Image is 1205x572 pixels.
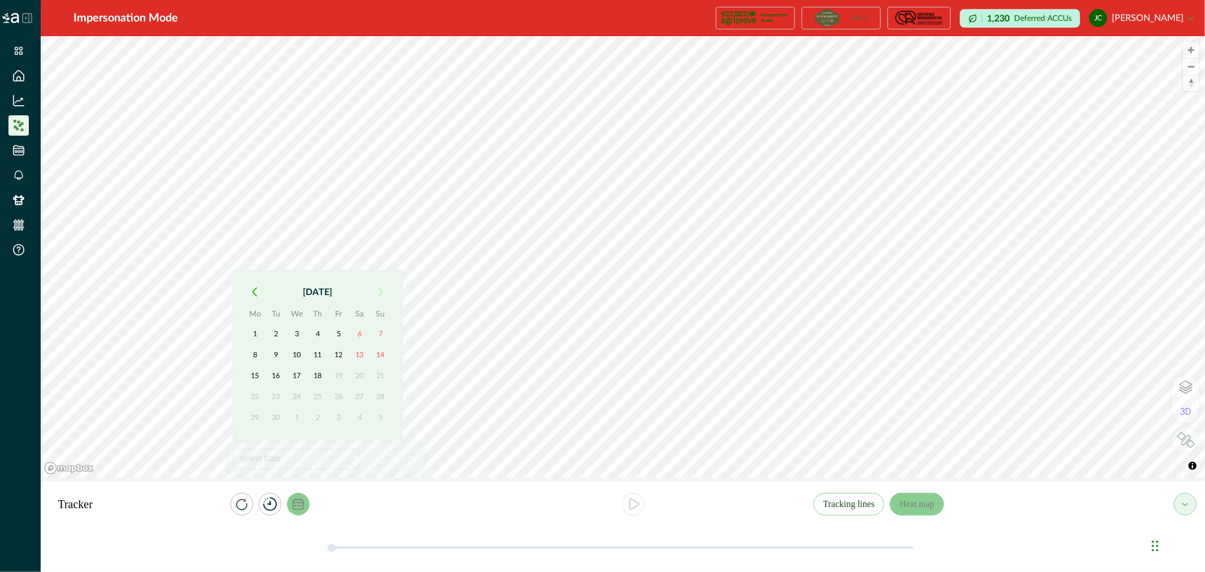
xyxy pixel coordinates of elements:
img: Logo [2,13,19,23]
button: 13 September 2025 [349,345,369,365]
button: 24 September 2025 [286,387,307,407]
button: 1 September 2025 [245,324,265,344]
button: 7 September 2025 [370,324,390,344]
img: certification logo [894,9,945,27]
img: certification logo [815,9,839,27]
button: 9 September 2025 [266,345,286,365]
th: Su [370,308,391,324]
button: 11 September 2025 [307,345,328,365]
button: 18 September 2025 [307,366,328,386]
button: 25 September 2025 [307,387,328,407]
button: 23 September 2025 [266,387,286,407]
button: 8 September 2025 [245,345,265,365]
button: 20 September 2025 [349,366,369,386]
th: Mo [245,308,266,324]
p: Independent Audit [761,12,790,24]
button: 1 October 2025 [286,408,307,428]
button: 30 September 2025 [266,408,286,428]
button: 2 October 2025 [307,408,328,428]
button: 29 September 2025 [245,408,265,428]
button: 14 September 2025 [370,345,390,365]
button: [DATE] [265,282,371,302]
th: Th [307,308,328,324]
button: Zoom in [1183,42,1199,58]
p: Tier 2 [852,15,867,21]
button: 5 September 2025 [328,324,349,344]
button: 3 October 2025 [328,408,349,428]
th: Tu [266,308,286,324]
button: 17 September 2025 [286,366,307,386]
p: 1,230 [987,14,1010,23]
button: 6 September 2025 [349,324,369,344]
span: Select Date [240,454,281,463]
iframe: Chat Widget [1149,518,1205,572]
button: Reset bearing to north [1183,75,1199,91]
div: Drag [1152,529,1159,563]
button: Select Date [233,449,359,469]
button: 27 September 2025 [349,387,369,407]
button: 10 September 2025 [286,345,307,365]
button: 15 September 2025 [245,366,265,386]
button: 12 September 2025 [328,345,349,365]
th: Fr [328,308,349,324]
span: Zoom out [1183,59,1199,75]
img: LkRIKP7pqK064DBUf7vatyaj0RnXiK+1zEGAAAAAElFTkSuQmCC [1177,432,1195,448]
button: Apply [379,448,419,470]
button: 21 September 2025 [370,366,390,386]
a: Mapbox logo [44,462,94,475]
button: 5 October 2025 [370,408,390,428]
button: 2 September 2025 [266,324,286,344]
div: Impersonation Mode [73,10,178,27]
button: 22 September 2025 [245,387,265,407]
button: 4 September 2025 [307,324,328,344]
button: 4 October 2025 [349,408,369,428]
button: Zoom out [1183,58,1199,75]
button: 19 September 2025 [328,366,349,386]
canvas: Map [41,36,1205,478]
th: Sa [349,308,370,324]
button: 16 September 2025 [266,366,286,386]
button: Toggle attribution [1186,459,1199,473]
button: 28 September 2025 [370,387,390,407]
p: Deferred ACCUs [1014,14,1072,23]
button: 3 September 2025 [286,324,307,344]
button: 26 September 2025 [328,387,349,407]
th: We [286,308,307,324]
img: certification logo [721,9,756,27]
